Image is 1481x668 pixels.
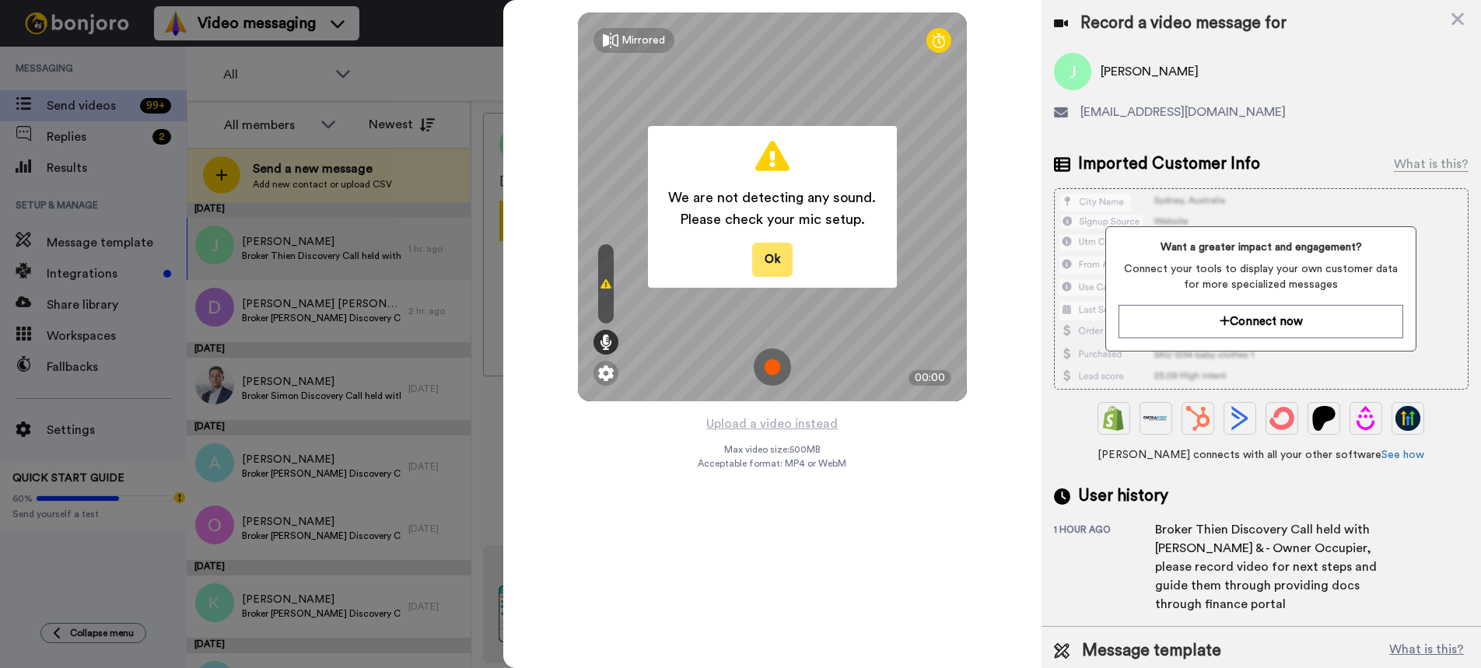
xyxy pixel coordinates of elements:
img: Shopify [1101,406,1126,431]
button: Connect now [1119,305,1403,338]
span: Imported Customer Info [1078,152,1260,176]
button: Upload a video instead [702,414,842,434]
span: Acceptable format: MP4 or WebM [698,457,846,470]
span: Max video size: 500 MB [724,443,821,456]
img: Hubspot [1185,406,1210,431]
a: See how [1381,449,1424,460]
img: ic_record_start.svg [754,348,791,386]
span: [PERSON_NAME] connects with all your other software [1054,447,1469,463]
img: ActiveCampaign [1227,406,1252,431]
span: Please check your mic setup. [668,208,876,230]
button: Ok [752,243,793,276]
span: We are not detecting any sound. [668,187,876,208]
span: Want a greater impact and engagement? [1119,240,1403,255]
img: GoHighLevel [1395,406,1420,431]
img: Drip [1353,406,1378,431]
span: [EMAIL_ADDRESS][DOMAIN_NAME] [1080,103,1286,121]
div: Broker Thien Discovery Call held with [PERSON_NAME] & - Owner Occupier, please record video for n... [1155,520,1404,614]
img: Ontraport [1143,406,1168,431]
div: 1 hour ago [1054,523,1155,614]
div: 00:00 [909,370,951,386]
span: Message template [1082,639,1221,663]
img: ConvertKit [1269,406,1294,431]
div: What is this? [1394,155,1469,173]
button: What is this? [1385,639,1469,663]
img: ic_gear.svg [598,365,614,381]
span: Connect your tools to display your own customer data for more specialized messages [1119,261,1403,292]
span: User history [1078,484,1168,508]
img: Patreon [1311,406,1336,431]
